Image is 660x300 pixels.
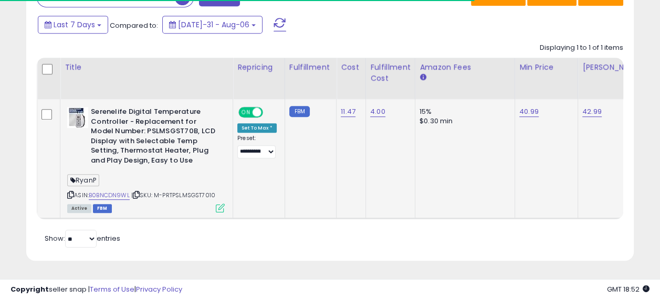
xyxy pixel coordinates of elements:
[582,62,645,73] div: [PERSON_NAME]
[289,62,332,73] div: Fulfillment
[11,285,182,295] div: seller snap | |
[11,284,49,294] strong: Copyright
[38,16,108,34] button: Last 7 Days
[341,106,355,117] a: 11.47
[237,135,277,158] div: Preset:
[67,174,99,186] span: RyanP
[420,107,507,116] div: 15%
[91,107,218,168] b: Serenelife Digital Temperature Controller - Replacement for Model Number: PSLMSGST70B, LCD Displa...
[370,106,385,117] a: 4.00
[420,116,507,126] div: $0.30 min
[341,62,361,73] div: Cost
[420,62,510,73] div: Amazon Fees
[237,123,277,133] div: Set To Max *
[89,191,130,200] a: B0BNCDN9WL
[67,204,91,213] span: All listings currently available for purchase on Amazon
[420,73,426,82] small: Amazon Fees.
[261,108,278,117] span: OFF
[582,106,602,117] a: 42.99
[178,19,249,30] span: [DATE]-31 - Aug-06
[136,284,182,294] a: Privacy Policy
[519,62,573,73] div: Min Price
[162,16,263,34] button: [DATE]-31 - Aug-06
[131,191,215,199] span: | SKU: M-PRTPSLMSGST7010
[289,106,310,117] small: FBM
[370,62,411,84] div: Fulfillment Cost
[54,19,95,30] span: Last 7 Days
[239,108,253,117] span: ON
[93,204,112,213] span: FBM
[237,62,280,73] div: Repricing
[110,20,158,30] span: Compared to:
[90,284,134,294] a: Terms of Use
[67,107,88,128] img: 41hm8EdESjL._SL40_.jpg
[65,62,228,73] div: Title
[45,233,120,243] span: Show: entries
[67,107,225,211] div: ASIN:
[540,43,623,53] div: Displaying 1 to 1 of 1 items
[519,106,539,117] a: 40.99
[607,284,649,294] span: 2025-08-14 18:52 GMT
